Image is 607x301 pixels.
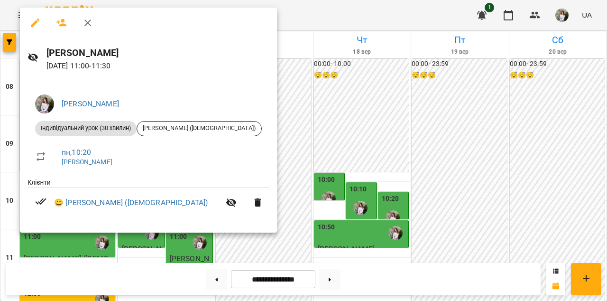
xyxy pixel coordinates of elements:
a: [PERSON_NAME] [62,99,119,108]
svg: Візит сплачено [35,196,46,207]
a: 😀 [PERSON_NAME] ([DEMOGRAPHIC_DATA]) [54,197,208,208]
ul: Клієнти [28,178,269,222]
h6: [PERSON_NAME] [46,46,269,60]
span: [PERSON_NAME] ([DEMOGRAPHIC_DATA]) [137,124,261,132]
span: Індивідуальний урок (30 хвилин) [35,124,137,132]
img: 4785574119de2133ce34c4aa96a95cba.jpeg [35,94,54,113]
a: [PERSON_NAME] [62,158,112,166]
p: [DATE] 11:00 - 11:30 [46,60,269,72]
div: [PERSON_NAME] ([DEMOGRAPHIC_DATA]) [137,121,262,136]
a: пн , 10:20 [62,148,91,157]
